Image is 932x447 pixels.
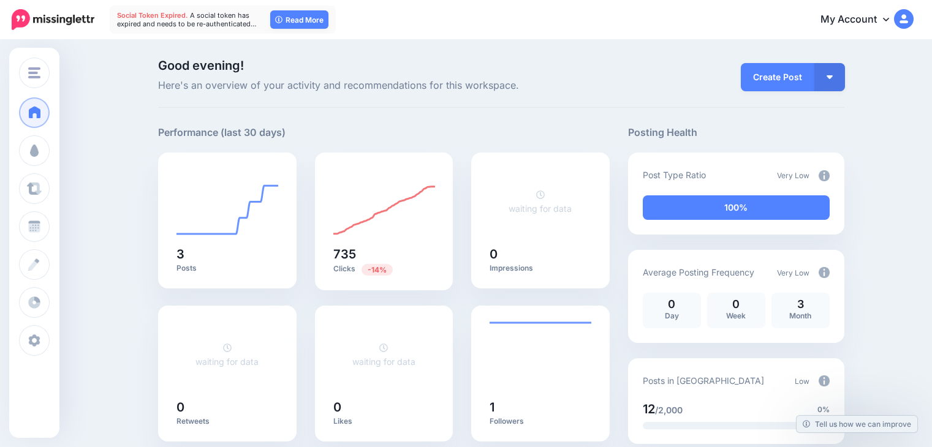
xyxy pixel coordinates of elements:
span: Month [789,311,811,320]
img: arrow-down-white.png [827,75,833,79]
h5: Performance (last 30 days) [158,125,286,140]
p: Likes [333,416,435,426]
span: Good evening! [158,58,244,73]
h5: 0 [490,248,591,260]
h5: 0 [333,401,435,413]
img: info-circle-grey.png [819,375,830,386]
span: Here's an overview of your activity and recommendations for this workspace. [158,78,610,94]
h5: 3 [176,248,278,260]
a: waiting for data [509,189,572,214]
p: Impressions [490,263,591,273]
img: Missinglettr [12,9,94,30]
a: Tell us how we can improve [797,416,917,432]
img: info-circle-grey.png [819,267,830,278]
a: waiting for data [352,342,415,367]
img: menu.png [28,67,40,78]
span: A social token has expired and needs to be re-authenticated… [117,11,257,28]
span: Very Low [777,171,809,180]
span: Low [795,377,809,386]
span: Day [665,311,679,320]
p: Retweets [176,416,278,426]
div: 100% of your posts in the last 30 days have been from Drip Campaigns [643,195,830,220]
p: Followers [490,416,591,426]
span: Social Token Expired. [117,11,188,20]
p: Posts [176,263,278,273]
h5: 735 [333,248,435,260]
p: Clicks [333,263,435,275]
span: 0% [817,404,830,416]
p: Post Type Ratio [643,168,706,182]
span: /2,000 [655,405,683,415]
a: waiting for data [195,342,259,367]
p: Posts in [GEOGRAPHIC_DATA] [643,374,764,388]
a: Create Post [741,63,814,91]
p: 3 [778,299,824,310]
span: Previous period: 851 [362,264,393,276]
p: Average Posting Frequency [643,265,754,279]
span: Very Low [777,268,809,277]
span: Week [726,311,746,320]
h5: Posting Health [628,125,844,140]
img: info-circle-grey.png [819,170,830,181]
a: My Account [808,5,914,35]
p: 0 [713,299,759,310]
span: 12 [643,402,655,416]
a: Read More [270,10,328,29]
h5: 1 [490,401,591,413]
h5: 0 [176,401,278,413]
p: 0 [649,299,695,310]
